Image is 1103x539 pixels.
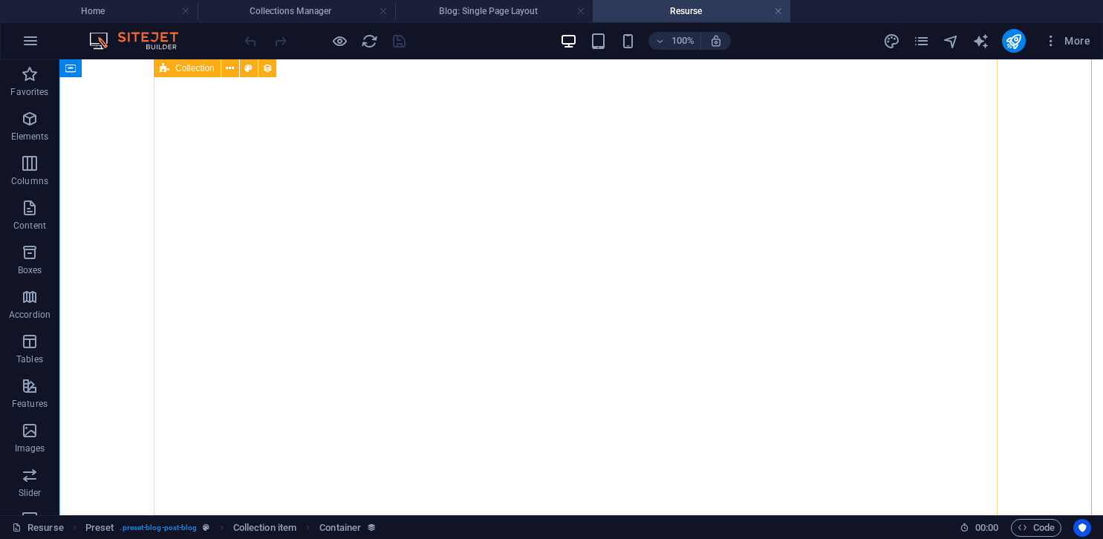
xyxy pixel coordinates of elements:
a: Click to cancel selection. Double-click to open Pages [12,519,64,537]
p: Favorites [10,86,48,98]
p: Images [15,442,45,454]
p: Content [13,220,46,232]
h4: Collections Manager [198,3,395,19]
i: This element is a customizable preset [203,523,209,532]
i: On resize automatically adjust zoom level to fit chosen device. [709,34,723,48]
i: This element is bound to a collection [367,523,377,532]
button: Code [1011,519,1061,537]
span: Collection [175,64,215,73]
span: 00 00 [975,519,998,537]
span: Container [319,519,361,537]
span: : [986,522,988,533]
p: Boxes [18,264,42,276]
span: More [1044,33,1090,48]
button: reload [360,32,378,50]
h6: 100% [671,32,694,50]
button: More [1038,29,1096,53]
p: Columns [11,175,48,187]
p: Slider [19,487,42,499]
h4: Resurse [593,3,790,19]
p: Accordion [9,309,51,321]
i: Pages (Ctrl+Alt+S) [913,33,930,50]
span: Code [1018,519,1055,537]
nav: breadcrumb [85,519,377,537]
button: Usercentrics [1073,519,1091,537]
h6: Session time [960,519,999,537]
button: publish [1002,29,1026,53]
span: Click to select. Double-click to edit [233,519,296,537]
button: navigator [943,32,960,50]
span: Click to select. Double-click to edit [85,519,114,537]
i: Design (Ctrl+Alt+Y) [883,33,900,50]
button: 100% [648,32,701,50]
button: pages [913,32,931,50]
i: AI Writer [972,33,989,50]
button: text_generator [972,32,990,50]
p: Features [12,398,48,410]
button: design [883,32,901,50]
p: Tables [16,353,43,365]
p: Elements [11,131,49,143]
h4: Blog: Single Page Layout [395,3,593,19]
i: Navigator [943,33,960,50]
i: Reload page [361,33,378,50]
img: Editor Logo [85,32,197,50]
span: . preset-blog-post-blog [120,519,197,537]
